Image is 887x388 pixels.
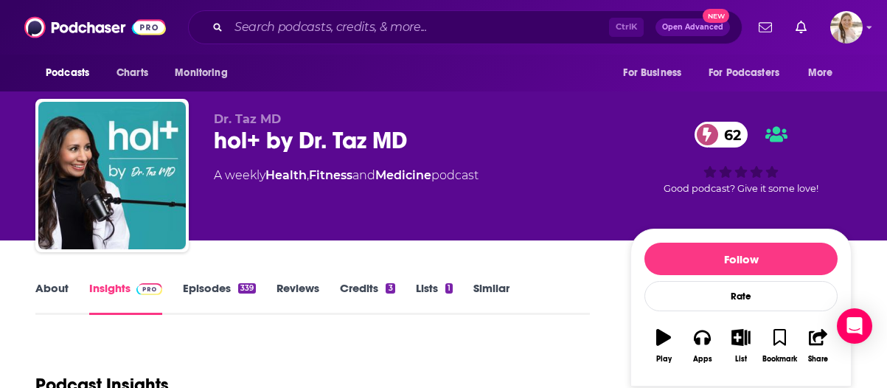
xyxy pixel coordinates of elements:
span: For Business [623,63,681,83]
div: Rate [644,281,838,311]
span: 62 [709,122,748,148]
span: Charts [116,63,148,83]
div: Play [656,355,672,364]
img: Podchaser - Follow, Share and Rate Podcasts [24,13,166,41]
a: 62 [695,122,748,148]
button: open menu [699,59,801,87]
a: About [35,281,69,315]
div: Search podcasts, credits, & more... [188,10,742,44]
a: Credits3 [340,281,394,315]
div: Apps [693,355,712,364]
button: Follow [644,243,838,275]
button: Open AdvancedNew [655,18,730,36]
a: Fitness [309,168,352,182]
img: Podchaser Pro [136,283,162,295]
span: For Podcasters [709,63,779,83]
a: Episodes339 [183,281,256,315]
a: Show notifications dropdown [790,15,813,40]
span: Open Advanced [662,24,723,31]
div: 3 [386,283,394,294]
a: InsightsPodchaser Pro [89,281,162,315]
span: Podcasts [46,63,89,83]
span: Monitoring [175,63,227,83]
span: Logged in as acquavie [830,11,863,44]
span: Good podcast? Give it some love! [664,183,818,194]
a: Similar [473,281,509,315]
a: Show notifications dropdown [753,15,778,40]
input: Search podcasts, credits, & more... [229,15,609,39]
button: Share [799,319,838,373]
a: Health [265,168,307,182]
button: open menu [613,59,700,87]
div: Share [808,355,828,364]
div: Open Intercom Messenger [837,308,872,344]
button: Show profile menu [830,11,863,44]
button: open menu [35,59,108,87]
img: hol+ by Dr. Taz MD [38,102,186,249]
div: Bookmark [762,355,797,364]
a: Charts [107,59,157,87]
div: List [735,355,747,364]
button: Play [644,319,683,373]
button: Apps [683,319,721,373]
button: open menu [798,59,852,87]
div: A weekly podcast [214,167,479,184]
span: , [307,168,309,182]
span: More [808,63,833,83]
a: Lists1 [416,281,453,315]
a: Medicine [375,168,431,182]
span: New [703,9,729,23]
button: List [722,319,760,373]
span: and [352,168,375,182]
img: User Profile [830,11,863,44]
div: 62Good podcast? Give it some love! [630,112,852,204]
div: 1 [445,283,453,294]
a: Reviews [276,281,319,315]
span: Dr. Taz MD [214,112,281,126]
button: open menu [164,59,246,87]
div: 339 [238,283,256,294]
span: Ctrl K [609,18,644,37]
button: Bookmark [760,319,799,373]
